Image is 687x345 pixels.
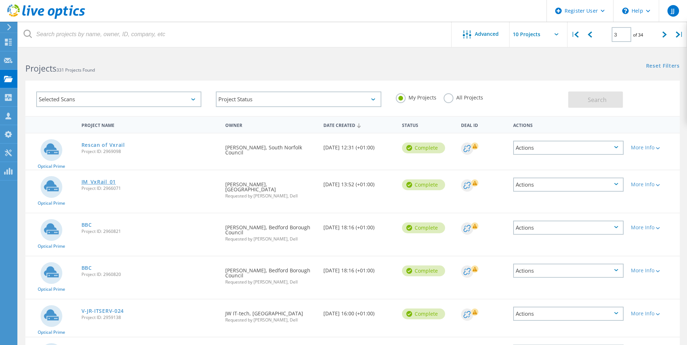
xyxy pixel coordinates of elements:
[513,141,624,155] div: Actions
[622,8,629,14] svg: \n
[225,318,316,322] span: Requested by [PERSON_NAME], Dell
[398,118,457,131] div: Status
[513,307,624,321] div: Actions
[38,287,65,291] span: Optical Prime
[222,118,320,131] div: Owner
[56,67,95,73] span: 331 Projects Found
[631,145,676,150] div: More Info
[81,186,218,191] span: Project ID: 2966071
[320,213,398,237] div: [DATE] 18:16 (+01:00)
[513,221,624,235] div: Actions
[81,142,125,148] a: Rescan of Vxrail
[513,178,624,192] div: Actions
[402,142,445,153] div: Complete
[81,179,116,184] a: IM_VxRail_01
[222,133,320,162] div: [PERSON_NAME], South Norfolk Council
[444,93,483,100] label: All Projects
[222,170,320,205] div: [PERSON_NAME], [GEOGRAPHIC_DATA]
[78,118,222,131] div: Project Name
[402,222,445,233] div: Complete
[402,308,445,319] div: Complete
[457,118,510,131] div: Deal Id
[81,149,218,154] span: Project ID: 2969098
[81,265,92,271] a: BBC
[672,22,687,47] div: |
[402,265,445,276] div: Complete
[38,244,65,248] span: Optical Prime
[396,93,436,100] label: My Projects
[631,225,676,230] div: More Info
[568,91,623,108] button: Search
[671,8,675,14] span: JJ
[225,194,316,198] span: Requested by [PERSON_NAME], Dell
[320,118,398,132] div: Date Created
[222,299,320,329] div: JW IT-tech, [GEOGRAPHIC_DATA]
[475,31,499,37] span: Advanced
[81,308,124,314] a: V-JR-ITSERV-024
[631,182,676,187] div: More Info
[7,15,85,20] a: Live Optics Dashboard
[18,22,452,47] input: Search projects by name, owner, ID, company, etc
[510,118,627,131] div: Actions
[633,32,643,38] span: of 34
[36,91,201,107] div: Selected Scans
[38,164,65,169] span: Optical Prime
[567,22,582,47] div: |
[631,268,676,273] div: More Info
[38,330,65,335] span: Optical Prime
[216,91,381,107] div: Project Status
[225,280,316,284] span: Requested by [PERSON_NAME], Dell
[222,256,320,291] div: [PERSON_NAME], Bedford Borough Council
[402,179,445,190] div: Complete
[588,96,607,104] span: Search
[38,201,65,205] span: Optical Prime
[320,133,398,157] div: [DATE] 12:31 (+01:00)
[81,272,218,277] span: Project ID: 2960820
[320,299,398,323] div: [DATE] 16:00 (+01:00)
[513,264,624,278] div: Actions
[81,222,92,227] a: BBC
[646,63,680,69] a: Reset Filters
[222,213,320,248] div: [PERSON_NAME], Bedford Borough Council
[25,63,56,74] b: Projects
[81,315,218,320] span: Project ID: 2959138
[631,311,676,316] div: More Info
[320,170,398,194] div: [DATE] 13:52 (+01:00)
[225,237,316,241] span: Requested by [PERSON_NAME], Dell
[320,256,398,280] div: [DATE] 18:16 (+01:00)
[81,229,218,234] span: Project ID: 2960821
